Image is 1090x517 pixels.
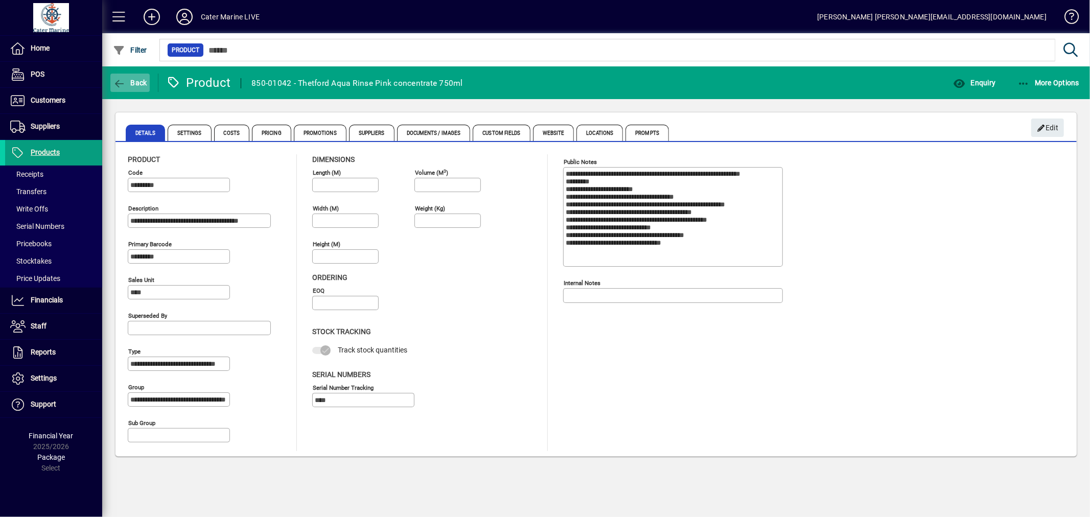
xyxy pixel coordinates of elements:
[349,125,395,141] span: Suppliers
[5,183,102,200] a: Transfers
[313,384,374,391] mat-label: Serial Number tracking
[214,125,250,141] span: Costs
[128,155,160,163] span: Product
[168,8,201,26] button: Profile
[128,241,172,248] mat-label: Primary barcode
[564,279,600,287] mat-label: Internal Notes
[564,158,597,166] mat-label: Public Notes
[128,384,144,391] mat-label: Group
[5,252,102,270] a: Stocktakes
[128,419,155,427] mat-label: Sub group
[31,70,44,78] span: POS
[31,322,47,330] span: Staff
[312,327,371,336] span: Stock Tracking
[312,370,370,379] span: Serial Numbers
[533,125,574,141] span: Website
[31,348,56,356] span: Reports
[168,125,212,141] span: Settings
[950,74,998,92] button: Enquiry
[31,122,60,130] span: Suppliers
[126,125,165,141] span: Details
[5,88,102,113] a: Customers
[313,169,341,176] mat-label: Length (m)
[135,8,168,26] button: Add
[37,453,65,461] span: Package
[625,125,669,141] span: Prompts
[128,276,154,284] mat-label: Sales unit
[312,273,347,281] span: Ordering
[5,36,102,61] a: Home
[10,170,43,178] span: Receipts
[5,288,102,313] a: Financials
[5,270,102,287] a: Price Updates
[294,125,346,141] span: Promotions
[31,148,60,156] span: Products
[1057,2,1077,35] a: Knowledge Base
[113,79,147,87] span: Back
[5,218,102,235] a: Serial Numbers
[10,222,64,230] span: Serial Numbers
[251,75,463,91] div: 850-01042 - Thetford Aqua Rinse Pink concentrate 750ml
[313,241,340,248] mat-label: Height (m)
[5,235,102,252] a: Pricebooks
[201,9,260,25] div: Cater Marine LIVE
[444,168,446,173] sup: 3
[576,125,623,141] span: Locations
[5,114,102,139] a: Suppliers
[338,346,407,354] span: Track stock quantities
[5,366,102,391] a: Settings
[5,62,102,87] a: POS
[313,205,339,212] mat-label: Width (m)
[10,257,52,265] span: Stocktakes
[817,9,1047,25] div: [PERSON_NAME] [PERSON_NAME][EMAIL_ADDRESS][DOMAIN_NAME]
[31,44,50,52] span: Home
[128,169,143,176] mat-label: Code
[31,400,56,408] span: Support
[172,45,199,55] span: Product
[102,74,158,92] app-page-header-button: Back
[473,125,530,141] span: Custom Fields
[110,74,150,92] button: Back
[31,374,57,382] span: Settings
[166,75,231,91] div: Product
[29,432,74,440] span: Financial Year
[1017,79,1080,87] span: More Options
[1015,74,1082,92] button: More Options
[128,205,158,212] mat-label: Description
[10,187,47,196] span: Transfers
[1037,120,1059,136] span: Edit
[113,46,147,54] span: Filter
[1031,119,1064,137] button: Edit
[415,169,448,176] mat-label: Volume (m )
[10,240,52,248] span: Pricebooks
[128,348,141,355] mat-label: Type
[31,296,63,304] span: Financials
[31,96,65,104] span: Customers
[10,205,48,213] span: Write Offs
[953,79,995,87] span: Enquiry
[397,125,471,141] span: Documents / Images
[5,392,102,417] a: Support
[5,314,102,339] a: Staff
[5,166,102,183] a: Receipts
[252,125,291,141] span: Pricing
[128,312,167,319] mat-label: Superseded by
[415,205,445,212] mat-label: Weight (Kg)
[313,287,324,294] mat-label: EOQ
[312,155,355,163] span: Dimensions
[10,274,60,283] span: Price Updates
[110,41,150,59] button: Filter
[5,340,102,365] a: Reports
[5,200,102,218] a: Write Offs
